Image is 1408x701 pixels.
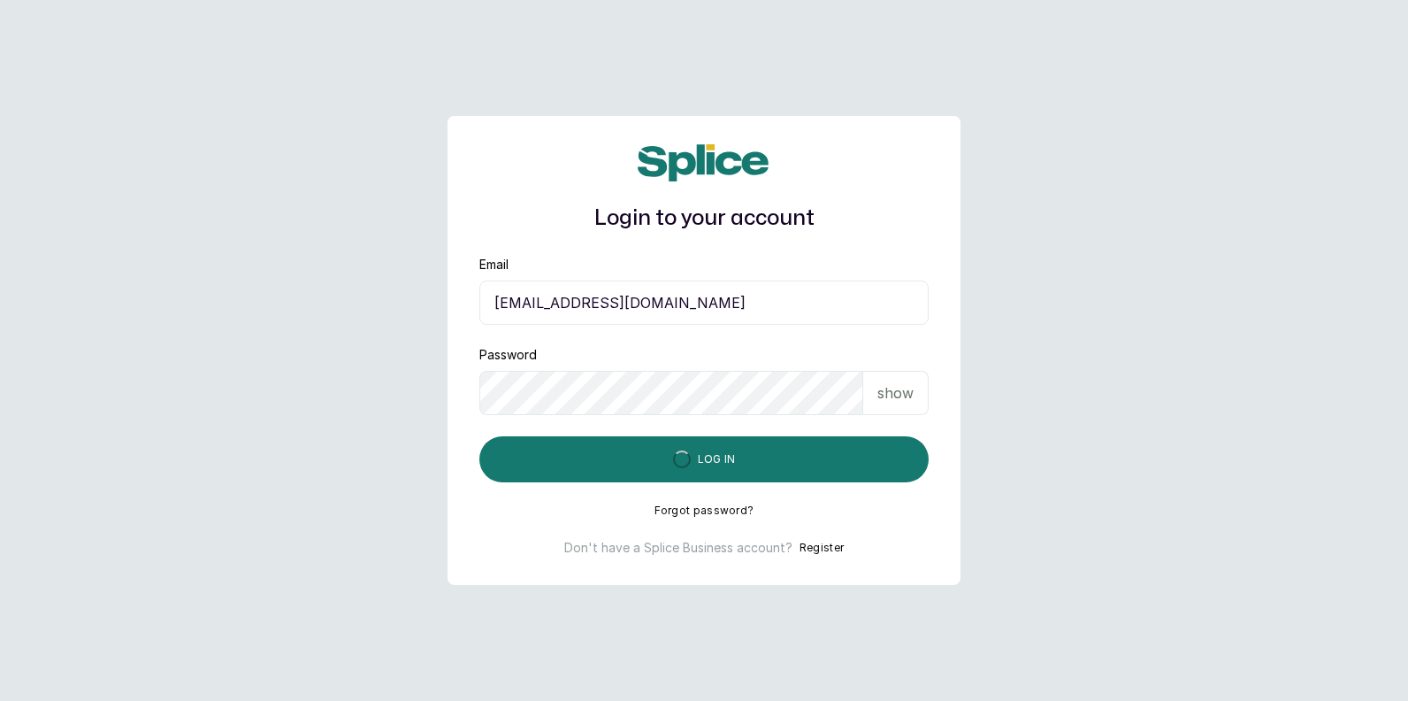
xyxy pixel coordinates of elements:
[479,256,509,273] label: Email
[479,281,929,325] input: email@acme.com
[479,436,929,482] button: Log in
[479,203,929,235] h1: Login to your account
[479,346,537,364] label: Password
[564,539,792,557] p: Don't have a Splice Business account?
[800,539,844,557] button: Register
[654,504,754,518] button: Forgot password?
[877,382,914,404] p: show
